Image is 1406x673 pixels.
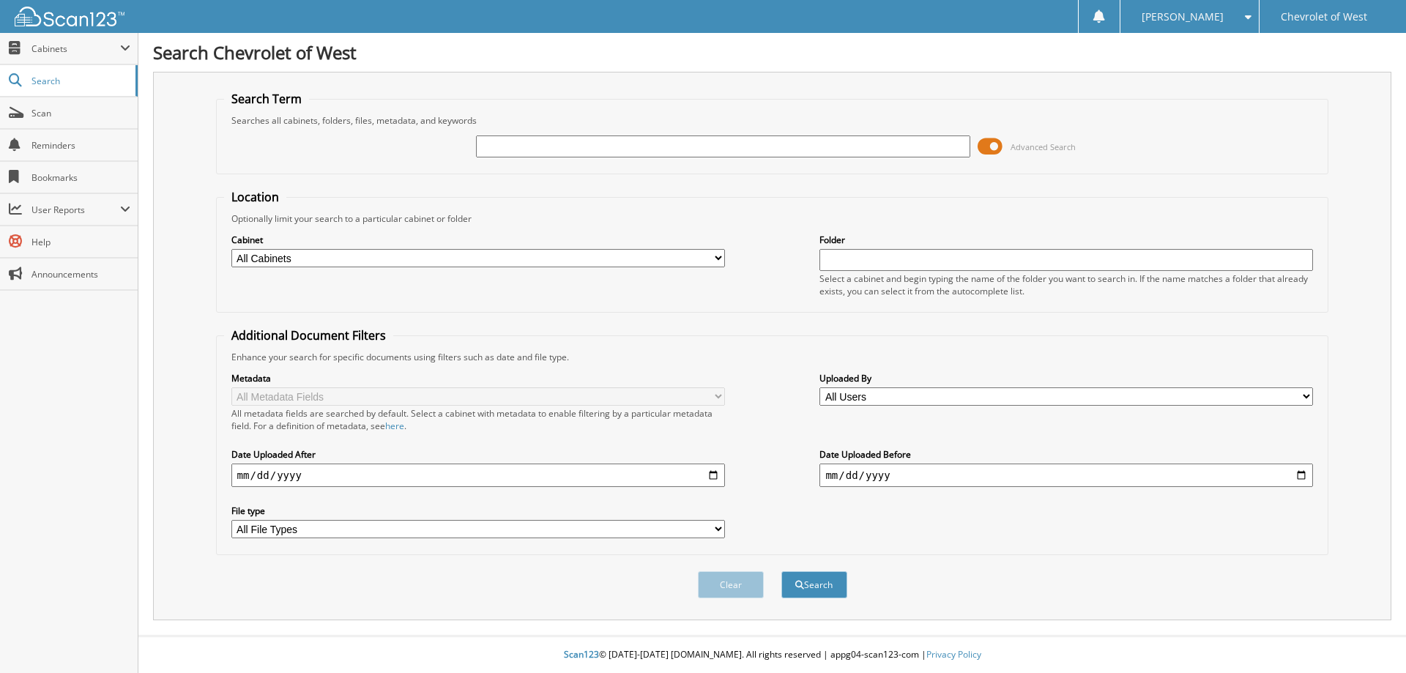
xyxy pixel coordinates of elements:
button: Clear [698,571,764,598]
label: Uploaded By [819,372,1313,384]
span: Scan123 [564,648,599,661]
legend: Location [224,189,286,205]
span: [PERSON_NAME] [1142,12,1224,21]
div: © [DATE]-[DATE] [DOMAIN_NAME]. All rights reserved | appg04-scan123-com | [138,637,1406,673]
label: File type [231,505,725,517]
label: Date Uploaded After [231,448,725,461]
a: here [385,420,404,432]
span: Announcements [31,268,130,280]
span: Advanced Search [1011,141,1076,152]
div: Enhance your search for specific documents using filters such as date and file type. [224,351,1321,363]
span: Bookmarks [31,171,130,184]
span: Search [31,75,128,87]
div: Searches all cabinets, folders, files, metadata, and keywords [224,114,1321,127]
button: Search [781,571,847,598]
span: Chevrolet of West [1281,12,1367,21]
div: Select a cabinet and begin typing the name of the folder you want to search in. If the name match... [819,272,1313,297]
label: Metadata [231,372,725,384]
span: Cabinets [31,42,120,55]
a: Privacy Policy [926,648,981,661]
legend: Additional Document Filters [224,327,393,343]
span: User Reports [31,204,120,216]
label: Folder [819,234,1313,246]
span: Scan [31,107,130,119]
label: Date Uploaded Before [819,448,1313,461]
input: end [819,464,1313,487]
span: Reminders [31,139,130,152]
img: scan123-logo-white.svg [15,7,124,26]
label: Cabinet [231,234,725,246]
input: start [231,464,725,487]
span: Help [31,236,130,248]
h1: Search Chevrolet of West [153,40,1391,64]
legend: Search Term [224,91,309,107]
div: All metadata fields are searched by default. Select a cabinet with metadata to enable filtering b... [231,407,725,432]
div: Optionally limit your search to a particular cabinet or folder [224,212,1321,225]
